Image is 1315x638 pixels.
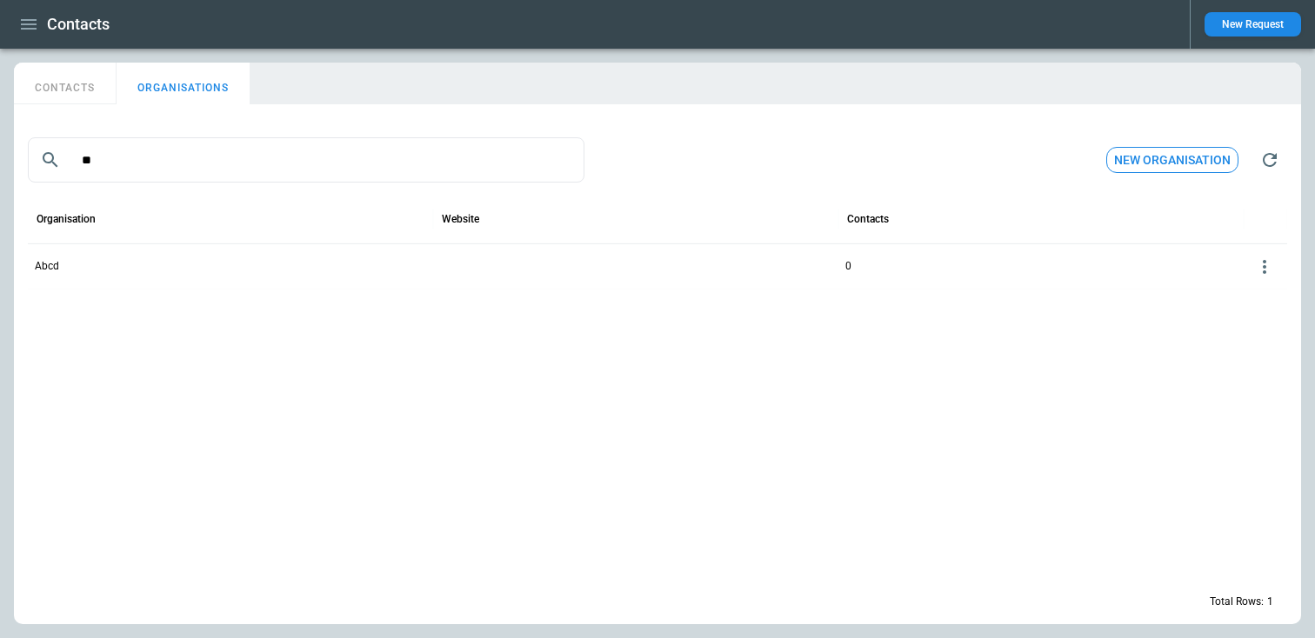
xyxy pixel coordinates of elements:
[37,213,96,225] div: Organisation
[47,14,110,35] h1: Contacts
[14,63,117,104] button: CONTACTS
[1210,595,1264,609] p: Total Rows:
[845,259,851,274] p: 0
[1106,147,1238,174] button: New organisation
[1267,595,1273,609] p: 1
[117,63,250,104] button: ORGANISATIONS
[847,213,889,225] div: Contacts
[442,213,479,225] div: Website
[35,259,59,274] p: Abcd
[1205,12,1301,37] button: New Request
